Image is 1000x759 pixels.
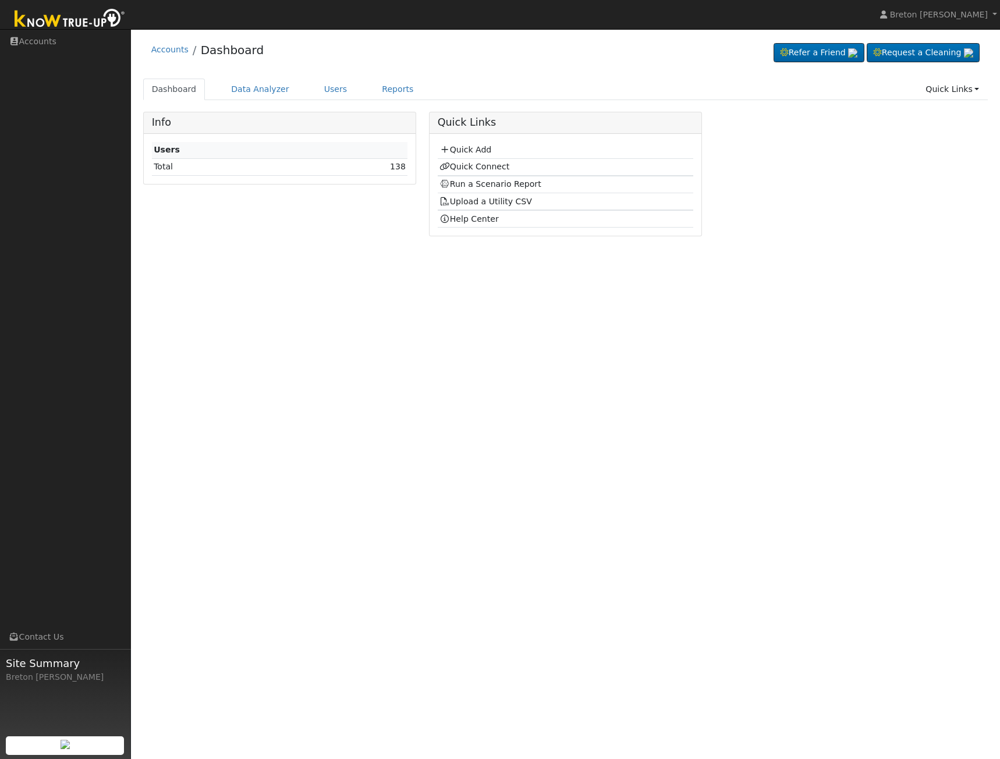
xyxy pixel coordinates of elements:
a: Request a Cleaning [867,43,980,63]
a: Refer a Friend [774,43,864,63]
div: Breton [PERSON_NAME] [6,671,125,683]
a: Data Analyzer [222,79,298,100]
a: Accounts [151,45,189,54]
img: retrieve [964,48,973,58]
img: retrieve [848,48,857,58]
img: retrieve [61,740,70,749]
a: Dashboard [201,43,264,57]
span: Site Summary [6,655,125,671]
a: Reports [373,79,422,100]
a: Dashboard [143,79,205,100]
span: Breton [PERSON_NAME] [890,10,988,19]
img: Know True-Up [9,6,131,33]
a: Quick Links [917,79,988,100]
a: Users [315,79,356,100]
